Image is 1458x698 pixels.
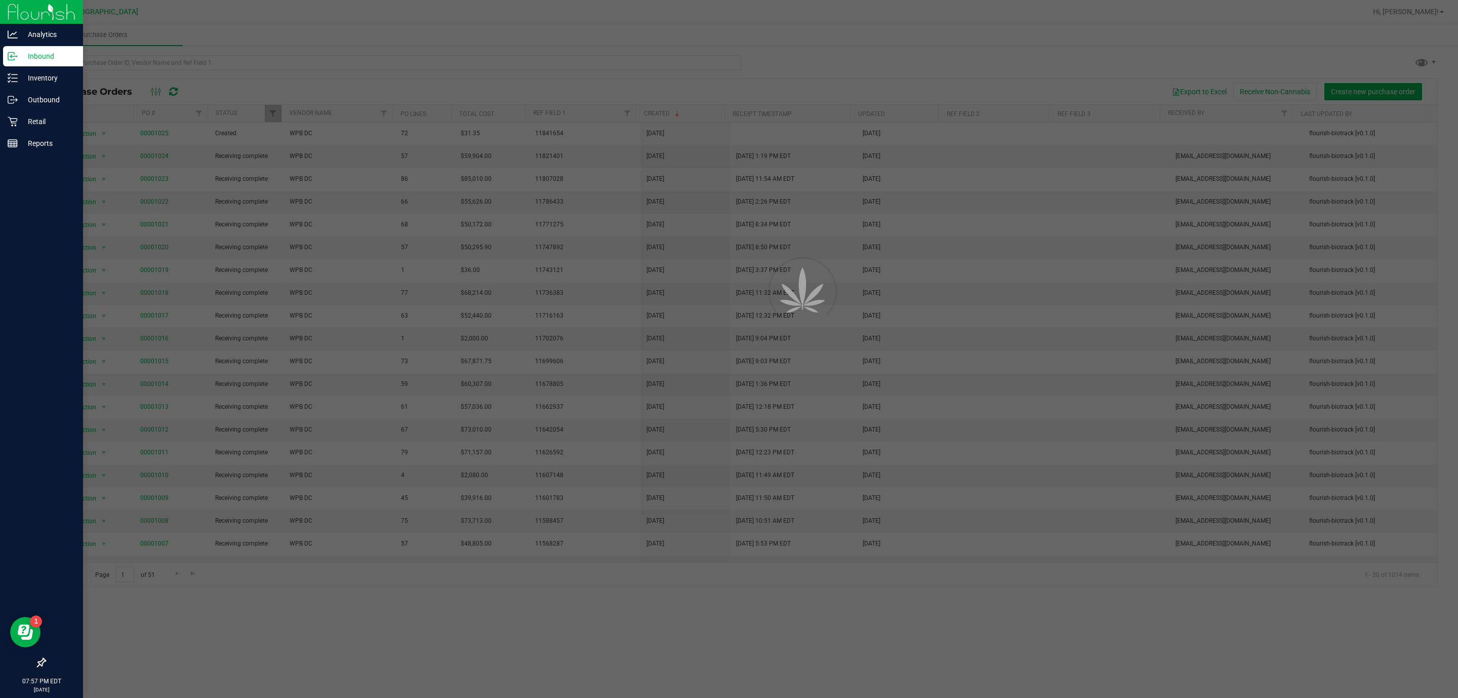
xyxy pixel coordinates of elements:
[8,73,18,83] inline-svg: Inventory
[5,686,78,693] p: [DATE]
[8,51,18,61] inline-svg: Inbound
[8,117,18,127] inline-svg: Retail
[18,28,78,41] p: Analytics
[18,72,78,84] p: Inventory
[18,94,78,106] p: Outbound
[8,138,18,148] inline-svg: Reports
[18,137,78,149] p: Reports
[10,617,40,647] iframe: Resource center
[5,677,78,686] p: 07:57 PM EDT
[18,50,78,62] p: Inbound
[30,615,42,628] iframe: Resource center unread badge
[8,95,18,105] inline-svg: Outbound
[8,29,18,40] inline-svg: Analytics
[18,115,78,128] p: Retail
